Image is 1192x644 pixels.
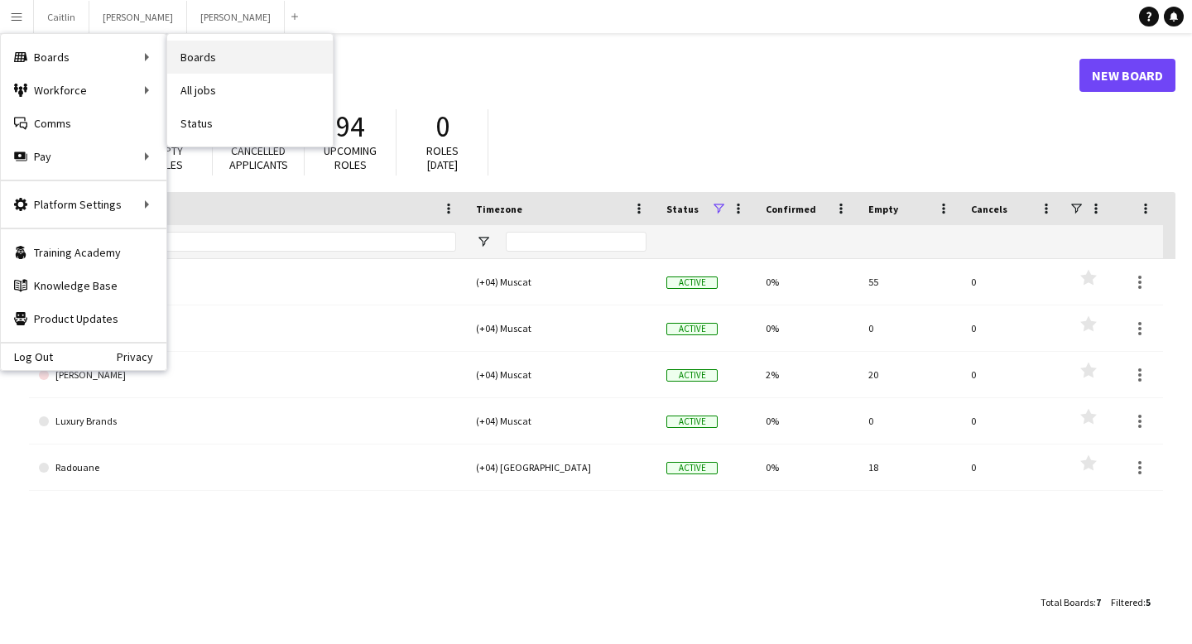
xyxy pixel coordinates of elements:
a: Luxury Brands [39,398,456,445]
span: 5 [1146,596,1151,608]
div: Platform Settings [1,188,166,221]
input: Timezone Filter Input [506,232,646,252]
div: (+04) Muscat [466,305,656,351]
button: Open Filter Menu [476,234,491,249]
a: [PERSON_NAME] [39,352,456,398]
span: 94 [336,108,364,145]
div: Workforce [1,74,166,107]
span: Upcoming roles [324,143,377,172]
a: All jobs [167,74,333,107]
button: Caitlin [34,1,89,33]
button: [PERSON_NAME] [187,1,285,33]
span: Empty [868,203,898,215]
span: Cancelled applicants [229,143,288,172]
span: Filtered [1111,596,1143,608]
a: [PERSON_NAME] [39,305,456,352]
div: (+04) [GEOGRAPHIC_DATA] [466,445,656,490]
span: 7 [1096,596,1101,608]
div: 55 [858,259,961,305]
div: : [1041,586,1101,618]
span: Timezone [476,203,522,215]
div: 0 [961,352,1064,397]
span: Total Boards [1041,596,1093,608]
div: 0 [858,398,961,444]
a: New Board [1079,59,1175,92]
div: 0% [756,398,858,444]
span: Active [666,276,718,289]
span: Active [666,369,718,382]
div: 0 [961,445,1064,490]
div: 20 [858,352,961,397]
div: Pay [1,140,166,173]
a: Radouane [39,445,456,491]
input: Board name Filter Input [69,232,456,252]
a: Training Academy [1,236,166,269]
span: Active [666,323,718,335]
div: : [1111,586,1151,618]
a: Comms [1,107,166,140]
div: 2% [756,352,858,397]
div: 0 [961,305,1064,351]
div: (+04) Muscat [466,398,656,444]
div: 18 [858,445,961,490]
div: Boards [1,41,166,74]
span: Active [666,462,718,474]
span: Roles [DATE] [426,143,459,172]
span: Status [666,203,699,215]
a: Log Out [1,350,53,363]
a: Caitlin [39,259,456,305]
h1: Boards [29,63,1079,88]
a: Knowledge Base [1,269,166,302]
button: [PERSON_NAME] [89,1,187,33]
a: Product Updates [1,302,166,335]
span: Cancels [971,203,1007,215]
a: Boards [167,41,333,74]
div: 0% [756,305,858,351]
div: 0 [858,305,961,351]
span: Active [666,416,718,428]
div: (+04) Muscat [466,352,656,397]
div: 0% [756,445,858,490]
a: Privacy [117,350,166,363]
div: (+04) Muscat [466,259,656,305]
a: Status [167,107,333,140]
div: 0 [961,398,1064,444]
span: 0 [435,108,449,145]
div: 0 [961,259,1064,305]
span: Confirmed [766,203,816,215]
div: 0% [756,259,858,305]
